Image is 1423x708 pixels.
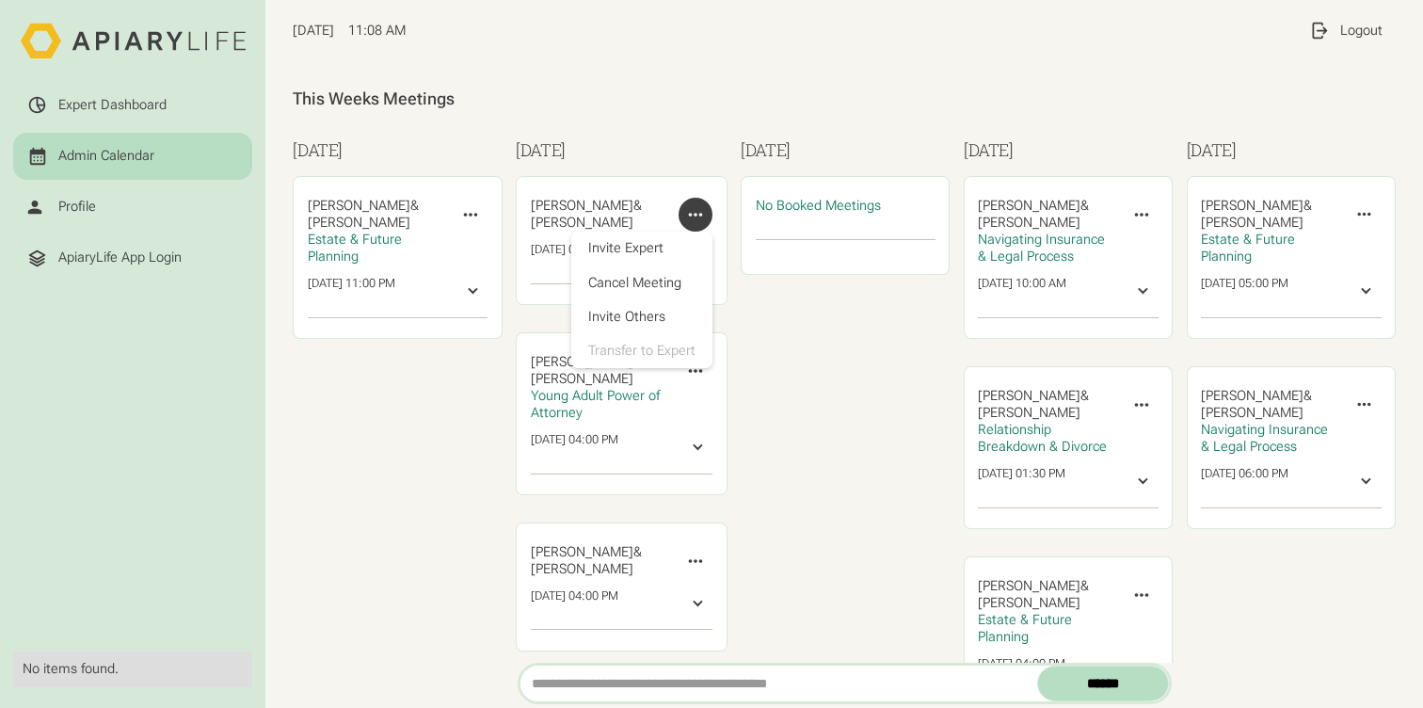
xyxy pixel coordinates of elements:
div: [DATE] 02:00 PM [531,242,618,273]
div: Expert Dashboard [58,97,167,114]
div: Admin Calendar [58,148,154,165]
a: Cancel Meeting [571,265,712,299]
div: & [978,578,1117,612]
span: [PERSON_NAME] [1201,198,1303,214]
div: [DATE] 04:00 PM [978,656,1065,687]
button: Invite Others [571,300,712,334]
div: & [531,354,672,388]
div: & [1201,198,1340,232]
a: Expert Dashboard [13,81,252,129]
span: [PERSON_NAME] [531,371,633,387]
div: [DATE] 11:00 PM [308,276,395,307]
span: [PERSON_NAME] [531,215,633,231]
div: [DATE] 04:00 PM [531,432,618,463]
div: Profile [58,199,96,216]
span: Navigating Insurance & Legal Process [978,232,1105,265]
h3: [DATE] [293,137,502,163]
a: ApiaryLife App Login [13,234,252,282]
a: Admin Calendar [13,133,252,181]
div: & [531,544,672,578]
span: No Booked Meetings [756,198,881,214]
div: [DATE] 06:00 PM [1201,466,1288,497]
h3: [DATE] [516,137,727,163]
div: & [531,198,672,232]
span: [PERSON_NAME] [978,215,1080,231]
span: [PERSON_NAME] [978,578,1080,594]
span: [PERSON_NAME] [308,198,410,214]
span: Navigating Insurance & Legal Process [1201,422,1328,455]
a: Transfer to Expert [571,334,712,368]
div: & [978,198,1117,232]
span: [DATE] [293,23,334,39]
a: Profile [13,184,252,232]
span: Estate & Future Planning [308,232,402,265]
span: [PERSON_NAME] [978,198,1080,214]
span: Estate & Future Planning [1201,232,1295,265]
div: [DATE] 01:30 PM [978,466,1065,497]
a: Logout [1295,7,1396,55]
span: [PERSON_NAME] [1201,215,1303,231]
div: & [978,388,1117,422]
div: & [1201,388,1340,422]
div: [DATE] 04:00 PM [531,588,618,619]
div: & [308,198,447,232]
h3: [DATE] [964,137,1173,163]
div: No items found. [23,661,243,678]
span: Estate & Future Planning [978,612,1072,645]
span: [PERSON_NAME] [531,561,633,577]
span: [PERSON_NAME] [1201,388,1303,404]
span: 11:08 AM [348,23,406,40]
span: [PERSON_NAME] [308,215,410,231]
div: [DATE] 05:00 PM [1201,276,1288,307]
span: Young Adult Power of Attorney [531,388,660,421]
span: [PERSON_NAME] [978,405,1080,421]
span: [PERSON_NAME] [531,354,633,370]
h3: [DATE] [1187,137,1396,163]
div: This Weeks Meetings [293,88,1396,110]
div: ApiaryLife App Login [58,249,182,266]
span: [PERSON_NAME] [531,544,633,560]
span: [PERSON_NAME] [1201,405,1303,421]
span: Relationship Breakdown & Divorce [978,422,1107,455]
span: [PERSON_NAME] [978,388,1080,404]
span: [PERSON_NAME] [531,198,633,214]
button: Invite Expert [571,232,712,265]
div: [DATE] 10:00 AM [978,276,1066,307]
div: Logout [1340,23,1383,40]
span: [PERSON_NAME] [978,595,1080,611]
h3: [DATE] [741,137,950,163]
